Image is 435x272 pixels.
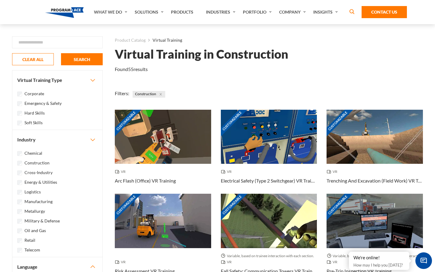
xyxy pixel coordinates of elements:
[17,101,22,106] input: Emergency & Safety
[115,66,148,73] p: Found results
[24,218,60,224] label: Military & Defense
[115,49,288,60] h1: Virtual Training in Construction
[17,199,22,204] input: Manufacturing
[128,66,134,72] em: 55
[327,169,340,175] span: VR
[362,6,407,18] a: Contact Us
[24,247,40,253] label: Telecom
[24,150,42,157] label: Chemical
[17,190,22,195] input: Logistics
[17,180,22,185] input: Energy & Utilities
[17,170,22,175] input: Cross-Industry
[353,261,405,269] p: How may I help you [DATE]?
[24,198,53,205] label: Manufacturing
[17,161,22,166] input: Construction
[115,169,128,175] span: VR
[221,110,317,194] a: Customizable Thumbnail - Electrical Safety (Type 2 Switchgear) VR Training VR Electrical Safety (...
[24,189,41,195] label: Logistics
[17,248,22,253] input: Telecom
[146,36,182,44] li: Virtual Training
[24,100,62,107] label: Emergency & Safety
[115,177,176,184] h3: Arc Flash (Office) VR Training
[221,177,317,184] h3: Electrical Safety (Type 2 Switchgear) VR Training
[115,110,211,194] a: Customizable Thumbnail - Arc Flash (Office) VR Training VR Arc Flash (Office) VR Training
[12,53,54,65] button: CLEAR ALL
[17,238,22,243] input: Retail
[24,179,57,186] label: Energy & Utilities
[221,253,317,259] span: Variable, based on trainee interaction with each section.
[17,111,22,116] input: Hard Skills
[115,36,423,44] nav: breadcrumb
[133,91,165,98] span: Construction
[221,169,234,175] span: VR
[221,259,234,265] span: VR
[115,259,128,265] span: VR
[12,130,102,149] button: Industry
[115,36,146,44] a: Product Catalog
[24,110,45,116] label: Hard Skills
[17,209,22,214] input: Metallurgy
[12,70,102,90] button: Virtual Training Type
[24,208,45,215] label: Metallurgy
[157,91,164,98] button: Close
[17,121,22,125] input: Soft Skills
[353,255,405,261] div: We're online!
[17,228,22,233] input: Oil and Gas
[115,90,129,96] span: Filters:
[24,160,50,166] label: Construction
[24,169,53,176] label: Cross-Industry
[327,259,340,265] span: VR
[17,219,22,224] input: Military & Defense
[327,253,423,259] span: Variable, based on inspection depth and event interaction.
[45,7,84,18] img: Program-Ace
[24,237,35,244] label: Retail
[327,177,423,184] h3: Trenching And Excavation (Field Work) VR Training
[24,90,44,97] label: Corporate
[415,252,432,269] span: Chat Widget
[24,119,43,126] label: Soft Skills
[17,151,22,156] input: Chemical
[17,92,22,96] input: Corporate
[327,110,423,194] a: Customizable Thumbnail - Trenching And Excavation (Field Work) VR Training VR Trenching And Excav...
[24,227,46,234] label: Oil and Gas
